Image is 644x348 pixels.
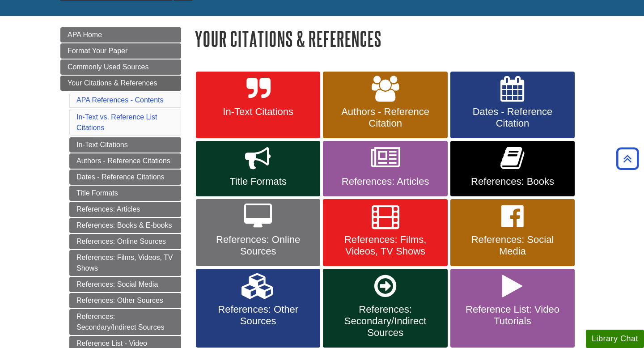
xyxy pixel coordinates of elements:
a: Format Your Paper [60,43,181,59]
a: In-Text vs. Reference List Citations [76,113,157,132]
span: Your Citations & References [68,79,157,87]
a: References: Social Media [450,199,575,266]
a: In-Text Citations [196,72,320,139]
a: References: Other Sources [196,269,320,348]
a: Authors - Reference Citations [69,153,181,169]
span: References: Books [457,176,568,187]
a: References: Articles [69,202,181,217]
span: APA Home [68,31,102,38]
a: APA References - Contents [76,96,163,104]
a: In-Text Citations [69,137,181,153]
span: References: Other Sources [203,304,314,327]
span: References: Online Sources [203,234,314,257]
a: Your Citations & References [60,76,181,91]
a: References: Films, Videos, TV Shows [323,199,447,266]
a: Title Formats [69,186,181,201]
span: In-Text Citations [203,106,314,118]
span: Commonly Used Sources [68,63,148,71]
span: References: Films, Videos, TV Shows [330,234,441,257]
a: References: Online Sources [196,199,320,266]
a: Reference List: Video Tutorials [450,269,575,348]
a: References: Other Sources [69,293,181,308]
a: References: Books [450,141,575,196]
span: Format Your Paper [68,47,127,55]
a: Dates - Reference Citations [69,170,181,185]
h1: Your Citations & References [195,27,584,50]
a: References: Films, Videos, TV Shows [69,250,181,276]
a: References: Books & E-books [69,218,181,233]
a: Dates - Reference Citation [450,72,575,139]
span: Authors - Reference Citation [330,106,441,129]
span: References: Social Media [457,234,568,257]
a: References: Online Sources [69,234,181,249]
a: Title Formats [196,141,320,196]
a: References: Secondary/Indirect Sources [69,309,181,335]
span: References: Articles [330,176,441,187]
a: APA Home [60,27,181,42]
a: References: Secondary/Indirect Sources [323,269,447,348]
span: Title Formats [203,176,314,187]
span: References: Secondary/Indirect Sources [330,304,441,339]
a: References: Social Media [69,277,181,292]
button: Library Chat [586,330,644,348]
a: Back to Top [613,153,642,165]
a: Commonly Used Sources [60,59,181,75]
span: Dates - Reference Citation [457,106,568,129]
a: Authors - Reference Citation [323,72,447,139]
a: References: Articles [323,141,447,196]
span: Reference List: Video Tutorials [457,304,568,327]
